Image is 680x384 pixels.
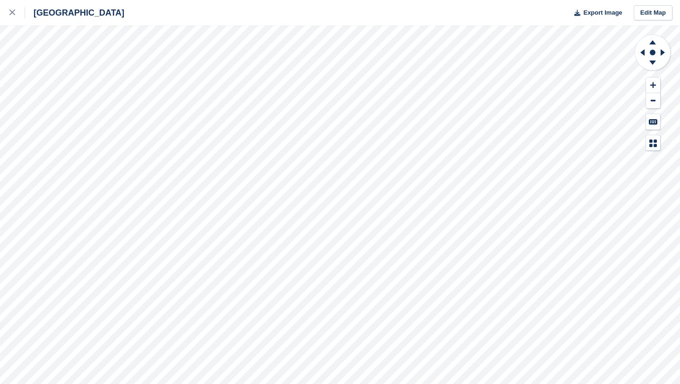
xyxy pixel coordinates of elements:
button: Keyboard Shortcuts [646,114,660,130]
button: Map Legend [646,135,660,151]
button: Export Image [569,5,622,21]
button: Zoom In [646,78,660,93]
div: [GEOGRAPHIC_DATA] [25,7,124,18]
button: Zoom Out [646,93,660,109]
span: Export Image [583,8,622,17]
a: Edit Map [634,5,672,21]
